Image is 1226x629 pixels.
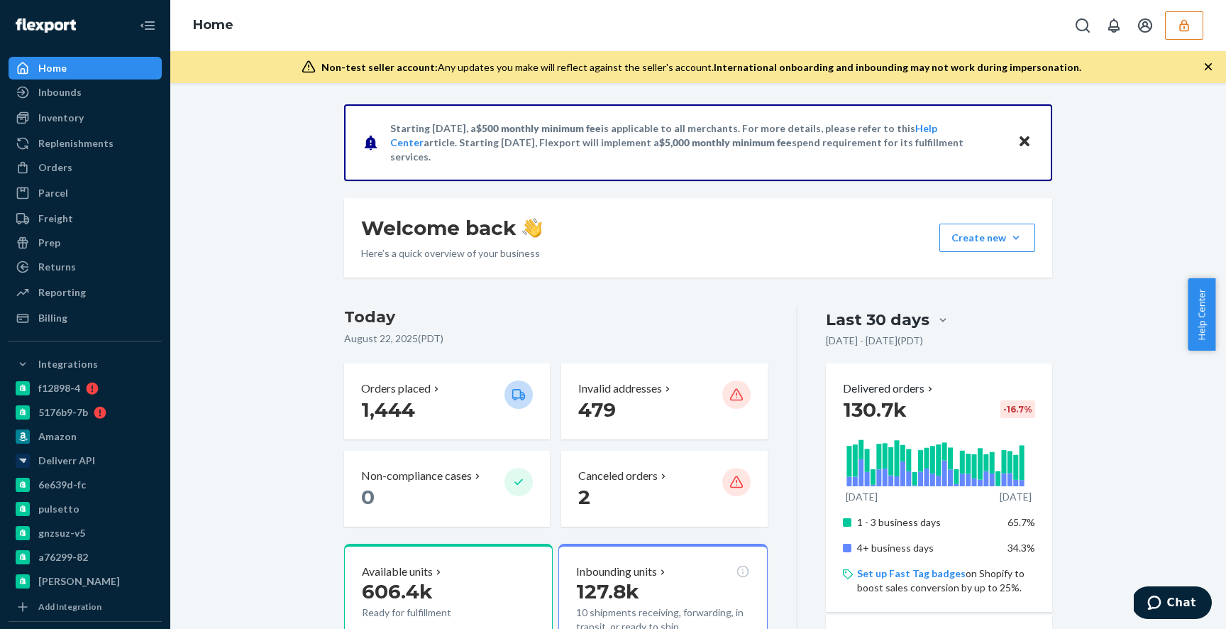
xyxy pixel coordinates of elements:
div: Prep [38,236,60,250]
span: 0 [361,485,375,509]
div: 6e639d-fc [38,478,86,492]
button: Create new [939,224,1035,252]
button: Open account menu [1131,11,1159,40]
div: a76299-82 [38,550,88,564]
span: 2 [578,485,590,509]
div: Billing [38,311,67,325]
button: Invalid addresses 479 [561,363,767,439]
a: Deliverr API [9,449,162,472]
h3: Today [344,306,768,329]
div: Integrations [38,357,98,371]
p: on Shopify to boost sales conversion by up to 25%. [857,567,1035,595]
a: Inbounds [9,81,162,104]
p: [DATE] [1000,490,1032,504]
button: Close Navigation [133,11,162,40]
p: Here’s a quick overview of your business [361,246,542,261]
a: Amazon [9,425,162,448]
a: Prep [9,231,162,254]
p: Available units [362,564,433,580]
p: August 22, 2025 ( PDT ) [344,332,768,346]
a: Freight [9,207,162,230]
span: 34.3% [1007,542,1035,554]
div: Inbounds [38,85,82,99]
p: Canceled orders [578,468,658,484]
div: Freight [38,212,73,226]
span: $5,000 monthly minimum fee [659,136,792,148]
a: Returns [9,256,162,278]
button: Open notifications [1100,11,1128,40]
div: Orders [38,160,72,175]
span: International onboarding and inbounding may not work during impersonation. [714,61,1081,73]
a: 6e639d-fc [9,474,162,496]
a: Parcel [9,182,162,204]
a: Home [9,57,162,80]
span: 127.8k [576,579,639,603]
a: Replenishments [9,132,162,155]
a: Inventory [9,106,162,129]
a: [PERSON_NAME] [9,570,162,593]
div: Parcel [38,186,68,200]
a: Set up Fast Tag badges [857,567,966,579]
div: -16.7 % [1000,400,1035,418]
a: f12898-4 [9,377,162,400]
p: [DATE] - [DATE] ( PDT ) [826,334,923,348]
div: Last 30 days [826,309,929,331]
div: gnzsuz-v5 [38,526,85,540]
ol: breadcrumbs [182,5,245,46]
p: Invalid addresses [578,381,662,397]
button: Non-compliance cases 0 [344,451,550,527]
button: Canceled orders 2 [561,451,767,527]
a: a76299-82 [9,546,162,569]
span: 65.7% [1007,516,1035,528]
p: Ready for fulfillment [362,606,493,620]
div: [PERSON_NAME] [38,574,120,589]
a: gnzsuz-v5 [9,522,162,545]
span: Non-test seller account: [321,61,438,73]
div: Reporting [38,285,86,300]
p: Non-compliance cases [361,468,472,484]
div: Inventory [38,111,84,125]
a: Reporting [9,281,162,304]
div: 5176b9-7b [38,405,88,420]
a: 5176b9-7b [9,401,162,424]
img: Flexport logo [16,18,76,33]
a: Billing [9,307,162,329]
div: Returns [38,260,76,274]
p: Orders placed [361,381,431,397]
div: Amazon [38,430,77,444]
button: Close [1015,132,1034,153]
a: Orders [9,156,162,179]
span: 130.7k [843,398,907,422]
span: 1,444 [361,398,415,422]
span: 606.4k [362,579,433,603]
span: $500 monthly minimum fee [476,122,601,134]
a: Home [193,17,233,33]
h1: Welcome back [361,215,542,241]
button: Open Search Box [1068,11,1097,40]
p: 1 - 3 business days [857,515,997,530]
div: pulsetto [38,502,79,516]
button: Integrations [9,353,162,376]
p: [DATE] [846,490,878,504]
span: 479 [578,398,616,422]
a: Add Integration [9,598,162,616]
iframe: Opens a widget where you can chat to one of our agents [1134,586,1212,622]
div: Replenishments [38,136,114,151]
p: Starting [DATE], a is applicable to all merchants. For more details, please refer to this article... [390,121,1004,164]
div: Deliverr API [38,454,95,468]
div: f12898-4 [38,381,80,395]
p: Inbounding units [576,564,657,580]
button: Orders placed 1,444 [344,363,550,439]
div: Add Integration [38,601,101,613]
p: 4+ business days [857,541,997,555]
button: Delivered orders [843,381,936,397]
div: Any updates you make will reflect against the seller's account. [321,60,1081,75]
button: Help Center [1188,278,1215,351]
a: pulsetto [9,498,162,520]
div: Home [38,61,67,75]
img: hand-wave emoji [522,218,542,238]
